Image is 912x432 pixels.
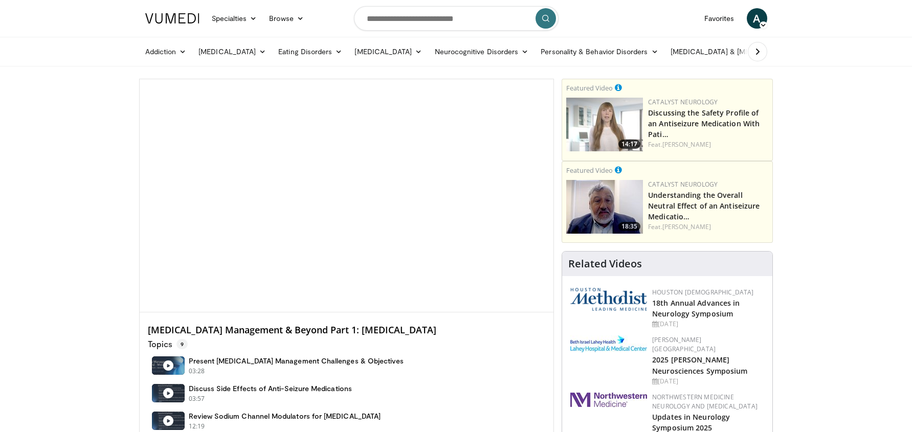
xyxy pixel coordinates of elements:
p: 03:28 [189,367,205,376]
a: [PERSON_NAME] [662,140,711,149]
a: Personality & Behavior Disorders [535,41,664,62]
a: 18th Annual Advances in Neurology Symposium [652,298,740,319]
small: Featured Video [566,166,613,175]
div: Feat. [648,222,768,232]
a: Houston [DEMOGRAPHIC_DATA] [652,288,753,297]
a: [MEDICAL_DATA] & [MEDICAL_DATA] [664,41,811,62]
div: [DATE] [652,377,764,386]
a: 2025 [PERSON_NAME] Neurosciences Symposium [652,355,747,375]
a: [MEDICAL_DATA] [348,41,428,62]
p: 03:57 [189,394,205,403]
h4: Present [MEDICAL_DATA] Management Challenges & Objectives [189,356,404,366]
h4: Discuss Side Effects of Anti-Seizure Medications [189,384,352,393]
span: 18:35 [618,222,640,231]
a: Browse [263,8,310,29]
img: c23d0a25-a0b6-49e6-ba12-869cdc8b250a.png.150x105_q85_crop-smart_upscale.jpg [566,98,643,151]
img: e7977282-282c-4444-820d-7cc2733560fd.jpg.150x105_q85_autocrop_double_scale_upscale_version-0.2.jpg [570,335,647,352]
a: Discussing the Safety Profile of an Antiseizure Medication With Pati… [648,108,760,139]
a: A [747,8,767,29]
a: Addiction [139,41,193,62]
img: 5e4488cc-e109-4a4e-9fd9-73bb9237ee91.png.150x105_q85_autocrop_double_scale_upscale_version-0.2.png [570,288,647,311]
h4: [MEDICAL_DATA] Management & Beyond Part 1: [MEDICAL_DATA] [148,325,546,336]
p: Topics [148,339,188,349]
img: VuMedi Logo [145,13,199,24]
a: [PERSON_NAME][GEOGRAPHIC_DATA] [652,335,716,353]
a: Specialties [206,8,263,29]
a: Catalyst Neurology [648,180,718,189]
a: Catalyst Neurology [648,98,718,106]
a: 14:17 [566,98,643,151]
a: Understanding the Overall Neutral Effect of an Antiseizure Medicatio… [648,190,760,221]
div: [DATE] [652,320,764,329]
a: [PERSON_NAME] [662,222,711,231]
img: 2a462fb6-9365-492a-ac79-3166a6f924d8.png.150x105_q85_autocrop_double_scale_upscale_version-0.2.jpg [570,393,647,407]
a: Neurocognitive Disorders [429,41,535,62]
p: 12:19 [189,422,205,431]
a: Eating Disorders [272,41,348,62]
a: [MEDICAL_DATA] [192,41,272,62]
a: Northwestern Medicine Neurology and [MEDICAL_DATA] [652,393,758,411]
img: 01bfc13d-03a0-4cb7-bbaa-2eb0a1ecb046.png.150x105_q85_crop-smart_upscale.jpg [566,180,643,234]
a: Favorites [698,8,741,29]
a: 18:35 [566,180,643,234]
input: Search topics, interventions [354,6,559,31]
span: 14:17 [618,140,640,149]
div: Feat. [648,140,768,149]
small: Featured Video [566,83,613,93]
h4: Review Sodium Channel Modulators for [MEDICAL_DATA] [189,412,381,421]
h4: Related Videos [568,258,642,270]
video-js: Video Player [140,79,554,312]
span: 9 [176,339,188,349]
